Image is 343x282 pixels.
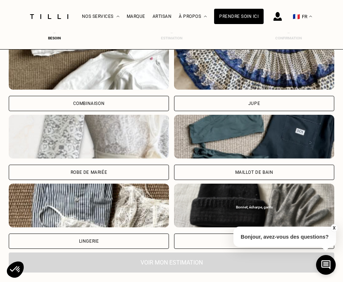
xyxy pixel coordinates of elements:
[9,115,169,158] img: Tilli retouche votre Robe de mariée
[204,16,207,17] img: Menu déroulant à propos
[274,36,303,40] div: Confirmation
[289,0,316,33] button: 🇫🇷 FR
[174,46,334,90] img: Tilli retouche votre Jupe
[179,0,207,33] div: À propos
[9,46,169,90] img: Tilli retouche votre Combinaison
[178,205,331,209] div: Bonnet, écharpe, gants
[248,101,260,106] div: Jupe
[273,12,282,21] img: icône connexion
[27,14,71,19] img: Logo du service de couturière Tilli
[330,224,338,232] button: X
[73,101,105,106] div: Combinaison
[157,36,186,40] div: Estimation
[82,0,119,33] div: Nos services
[235,170,273,175] div: Maillot de bain
[214,9,264,24] a: Prendre soin ici
[174,115,334,158] img: Tilli retouche votre Maillot de bain
[233,227,336,247] p: Bonjour, avez-vous des questions?
[293,13,300,20] span: 🇫🇷
[71,170,107,175] div: Robe de mariée
[127,14,145,19] a: Marque
[40,36,69,40] div: Besoin
[9,184,169,227] img: Tilli retouche votre Lingerie
[309,16,312,17] img: menu déroulant
[117,16,119,17] img: Menu déroulant
[153,14,172,19] a: Artisan
[79,239,99,243] div: Lingerie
